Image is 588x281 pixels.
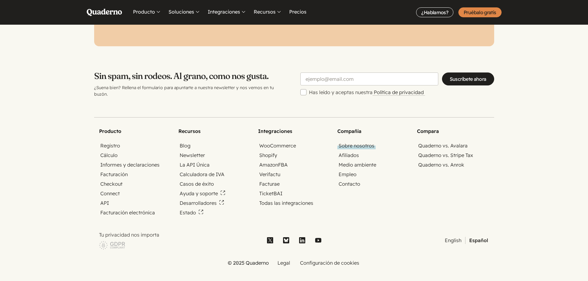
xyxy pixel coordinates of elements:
[178,142,192,149] a: Blog
[300,72,438,85] input: ejemplo@email.com
[258,171,281,178] a: Verifactu
[99,209,156,216] a: Facturación electrónica
[99,127,489,267] nav: Site map
[258,161,289,168] a: AmazonFBA
[337,161,377,168] a: Medio ambiente
[94,85,288,97] p: ¿Suena bien? Rellena el formulario para apuntarte a nuestra newsletter y nos vemos en tu buzón.
[417,127,489,135] h2: Compara
[417,161,465,168] a: Quaderno vs. Anrok
[99,180,124,188] a: Checkout
[417,142,469,149] a: Quaderno vs. Avalara
[417,152,474,159] a: Quaderno vs. Stripe Tax
[99,161,161,168] a: Informes y declaraciones
[99,200,110,207] a: API
[258,142,297,149] a: WooCommerce
[332,237,489,244] ul: Selector de idioma
[178,171,226,178] a: Calculadora de IVA
[337,127,410,135] h2: Compañía
[458,7,501,17] a: Pruébalo gratis
[178,152,206,159] a: Newsletter
[228,259,269,267] li: © 2025 Quaderno
[258,180,281,188] a: Facturae
[178,161,211,168] a: La API Única
[258,152,278,159] a: Shopify
[442,72,494,85] input: Suscríbete ahora
[337,171,358,178] a: Empleo
[309,89,494,96] label: Has leído y aceptas nuestra
[99,171,129,178] a: Facturación
[416,7,453,17] a: ¿Hablamos?
[258,190,284,197] a: TicketBAI
[258,127,330,135] h2: Integraciones
[99,152,119,159] a: Cálculo
[373,89,425,96] a: Política de privacidad
[178,180,215,188] a: Casos de éxito
[178,127,251,135] h2: Recursos
[178,200,225,207] a: Desarrolladores
[99,190,121,197] a: Connect
[99,127,171,135] h2: Producto
[276,259,291,267] a: Legal
[94,71,288,81] h2: Sin spam, sin rodeos. Al grano, como nos gusta.
[258,200,315,207] a: Todas las integraciones
[99,142,121,149] a: Registro
[278,162,288,168] abbr: Fulfillment by Amazon
[299,259,361,266] a: Configuración de cookies
[337,152,360,159] a: Afiliados
[178,190,227,197] a: Ayuda y soporte
[444,237,463,244] a: English
[178,209,205,216] a: Estado
[337,180,361,188] a: Contacto
[337,142,376,149] a: Sobre nosotros
[99,231,256,238] p: Tu privacidad nos importa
